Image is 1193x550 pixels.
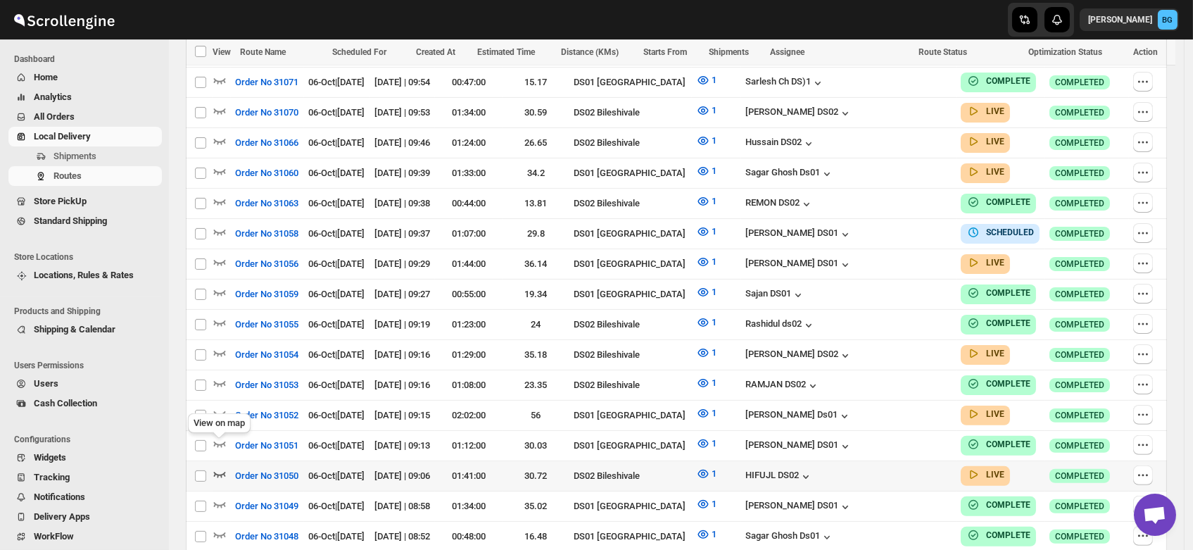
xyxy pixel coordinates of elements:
[8,448,162,468] button: Widgets
[1088,14,1152,25] p: [PERSON_NAME]
[308,198,365,208] span: 06-Oct | [DATE]
[308,289,365,299] span: 06-Oct | [DATE]
[966,407,1004,421] button: LIVE
[712,408,717,418] span: 1
[34,398,97,408] span: Cash Collection
[374,499,431,513] div: [DATE] | 08:58
[745,349,852,363] div: [PERSON_NAME] DS02
[1133,47,1158,57] span: Action
[14,54,162,65] span: Dashboard
[507,287,566,301] div: 19.34
[966,135,1004,149] button: LIVE
[574,136,688,150] div: DS02 Bileshivale
[507,439,566,453] div: 30.03
[745,197,814,211] button: REMON DS02
[227,404,307,427] button: Order No 31052
[8,468,162,487] button: Tracking
[1055,349,1104,361] span: COMPLETED
[688,190,725,213] button: 1
[507,499,566,513] div: 35.02
[34,215,107,226] span: Standard Shipping
[745,500,852,514] div: [PERSON_NAME] DS01
[235,530,298,544] span: Order No 31048
[8,487,162,507] button: Notifications
[439,348,498,362] div: 01:29:00
[712,529,717,539] span: 1
[374,348,431,362] div: [DATE] | 09:16
[507,378,566,392] div: 23.35
[986,349,1004,358] b: LIVE
[745,227,852,242] button: [PERSON_NAME] DS01
[688,220,725,243] button: 1
[1055,380,1104,391] span: COMPLETED
[688,251,725,273] button: 1
[308,319,365,330] span: 06-Oct | [DATE]
[308,380,365,390] span: 06-Oct | [DATE]
[574,196,688,211] div: DS02 Bileshivale
[986,106,1004,116] b: LIVE
[745,106,852,120] div: [PERSON_NAME] DS02
[574,106,688,120] div: DS02 Bileshivale
[966,74,1030,88] button: COMPLETE
[477,47,535,57] span: Estimated Time
[688,402,725,425] button: 1
[439,196,498,211] div: 00:44:00
[507,106,566,120] div: 30.59
[308,107,365,118] span: 06-Oct | [DATE]
[235,499,298,513] span: Order No 31049
[745,76,825,90] button: Sarlesh Ch DS)1
[374,227,431,241] div: [DATE] | 09:37
[374,257,431,271] div: [DATE] | 09:29
[745,530,834,544] button: Sagar Ghosh Ds01
[374,166,431,180] div: [DATE] | 09:39
[8,146,162,166] button: Shipments
[235,348,298,362] span: Order No 31054
[308,470,365,481] span: 06-Oct | [DATE]
[34,531,74,542] span: WorkFlow
[8,87,162,107] button: Analytics
[745,318,816,332] button: Rashidul ds02
[986,197,1030,207] b: COMPLETE
[439,227,498,241] div: 01:07:00
[688,523,725,546] button: 1
[745,439,852,454] button: [PERSON_NAME] DS01
[235,469,298,483] span: Order No 31050
[308,168,365,178] span: 06-Oct | [DATE]
[227,435,307,457] button: Order No 31051
[14,306,162,317] span: Products and Shipping
[966,498,1030,512] button: COMPLETE
[574,530,688,544] div: DS01 [GEOGRAPHIC_DATA]
[507,75,566,89] div: 15.17
[8,265,162,285] button: Locations, Rules & Rates
[574,439,688,453] div: DS01 [GEOGRAPHIC_DATA]
[53,170,82,181] span: Routes
[374,136,431,150] div: [DATE] | 09:46
[688,342,725,364] button: 1
[1080,8,1179,31] button: User menu
[34,131,91,142] span: Local Delivery
[745,409,852,423] button: [PERSON_NAME] Ds01
[643,47,687,57] span: Starts From
[1028,47,1102,57] span: Optimization Status
[439,257,498,271] div: 01:44:00
[374,318,431,332] div: [DATE] | 09:19
[712,347,717,358] span: 1
[34,472,70,482] span: Tracking
[1055,168,1104,179] span: COMPLETED
[439,378,498,392] div: 01:08:00
[574,287,688,301] div: DS01 [GEOGRAPHIC_DATA]
[507,318,566,332] div: 24
[439,499,498,513] div: 01:34:00
[34,511,90,522] span: Delivery Apps
[308,77,365,87] span: 06-Oct | [DATE]
[439,166,498,180] div: 01:33:00
[574,166,688,180] div: DS01 [GEOGRAPHIC_DATA]
[1055,258,1104,270] span: COMPLETED
[8,68,162,87] button: Home
[712,256,717,267] span: 1
[374,439,431,453] div: [DATE] | 09:13
[507,166,566,180] div: 34.2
